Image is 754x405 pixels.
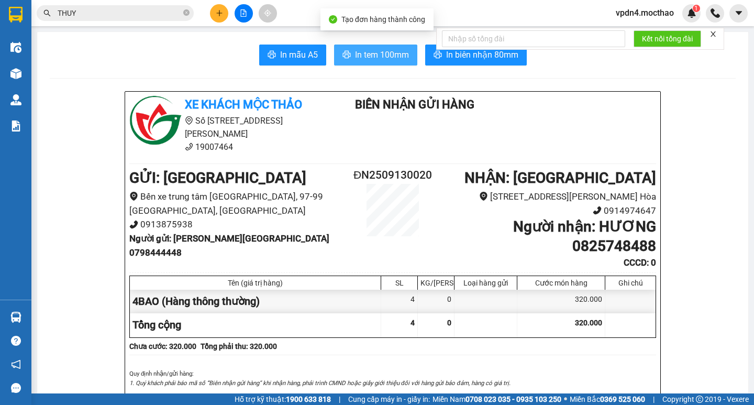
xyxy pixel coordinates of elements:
span: environment [185,116,193,125]
span: phone [129,220,138,229]
span: | [339,393,340,405]
strong: 0369 525 060 [600,395,645,403]
div: 4BAO (Hàng thông thường) [130,290,381,313]
button: file-add [235,4,253,23]
li: Số [STREET_ADDRESS][PERSON_NAME] [129,114,324,140]
button: printerIn mẫu A5 [259,45,326,65]
span: environment [479,192,488,201]
span: notification [11,359,21,369]
span: 1 [694,5,698,12]
span: plus [216,9,223,17]
span: In biên nhận 80mm [446,48,518,61]
input: Nhập số tổng đài [442,30,625,47]
span: Tạo đơn hàng thành công [341,15,425,24]
div: ĐỨC [123,32,229,45]
img: warehouse-icon [10,68,21,79]
strong: 0708 023 035 - 0935 103 250 [465,395,561,403]
span: Nhận: [123,9,148,20]
span: 4 [411,319,415,327]
li: Bến xe trung tâm [GEOGRAPHIC_DATA], 97-99 [GEOGRAPHIC_DATA], [GEOGRAPHIC_DATA] [129,190,349,217]
button: printerIn biên nhận 80mm [425,45,527,65]
strong: 1900 633 818 [286,395,331,403]
div: [GEOGRAPHIC_DATA] [123,9,229,32]
div: Ghi chú [608,279,653,287]
span: aim [264,9,271,17]
div: Cước món hàng [520,279,602,287]
b: Người nhận : HƯƠNG 0825748488 [513,218,656,254]
span: caret-down [734,8,744,18]
img: logo.jpg [129,96,182,148]
input: Tìm tên, số ĐT hoặc mã đơn [58,7,181,19]
b: Xe khách Mộc Thảo [185,98,302,111]
img: warehouse-icon [10,42,21,53]
img: warehouse-icon [10,312,21,323]
b: Tổng phải thu: 320.000 [201,342,277,351]
span: file-add [240,9,247,17]
div: KG/[PERSON_NAME] [420,279,451,287]
span: phone [593,206,602,215]
img: phone-icon [711,8,720,18]
div: Tên (giá trị hàng) [132,279,378,287]
span: Tổng cộng [132,319,181,331]
div: SL [384,279,415,287]
sup: 1 [693,5,700,12]
span: Cung cấp máy in - giấy in: [348,393,430,405]
span: ⚪️ [564,397,567,401]
span: Miền Bắc [570,393,645,405]
b: Chưa cước : 320.000 [129,342,196,351]
span: close-circle [183,9,190,16]
span: printer [434,50,442,60]
span: environment [129,192,138,201]
b: Biên Nhận Gửi Hàng [355,98,474,111]
span: Gửi: [9,9,25,20]
div: [GEOGRAPHIC_DATA] [9,9,115,32]
span: check-circle [329,15,337,24]
span: search [43,9,51,17]
h2: ĐN2509130020 [349,167,437,184]
li: 19007464 [129,140,324,154]
button: caret-down [729,4,748,23]
img: warehouse-icon [10,94,21,105]
span: 320.000 [575,319,602,327]
span: Hỗ trợ kỹ thuật: [235,393,331,405]
b: GỬI : [GEOGRAPHIC_DATA] [129,169,306,187]
li: 0913875938 [129,217,349,232]
div: 0901584343 [9,45,115,60]
button: printerIn tem 100mm [334,45,417,65]
div: NHÂN [9,32,115,45]
span: close [709,30,717,38]
span: phone [185,143,193,151]
span: Kết nối tổng đài [642,33,693,45]
img: icon-new-feature [687,8,696,18]
span: In tem 100mm [355,48,409,61]
button: aim [259,4,277,23]
span: In mẫu A5 [280,48,318,61]
span: 0 [447,319,451,327]
span: | [653,393,655,405]
button: Kết nối tổng đài [634,30,701,47]
img: logo-vxr [9,7,23,23]
div: 4 [381,290,418,313]
img: solution-icon [10,121,21,132]
li: 0914974647 [437,204,656,218]
span: printer [342,50,351,60]
span: close-circle [183,8,190,18]
li: [STREET_ADDRESS][PERSON_NAME] Hòa [437,190,656,204]
span: Miền Nam [433,393,561,405]
b: NHẬN : [GEOGRAPHIC_DATA] [464,169,656,187]
div: 0989448815 [123,45,229,60]
div: 0 [123,60,229,72]
span: printer [268,50,276,60]
span: vpdn4.mocthao [607,6,682,19]
i: 1. Quý khách phải báo mã số “Biên nhận gửi hàng” khi nhận hàng, phải trình CMND hoặc giấy giới th... [129,379,511,387]
span: question-circle [11,336,21,346]
span: message [11,383,21,393]
span: copyright [696,396,703,403]
b: CCCD : 0 [624,257,656,268]
div: Loại hàng gửi [457,279,514,287]
button: plus [210,4,228,23]
div: 0 [418,290,454,313]
b: Người gửi : [PERSON_NAME][GEOGRAPHIC_DATA] 0798444448 [129,233,329,258]
div: 320.000 [517,290,605,313]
